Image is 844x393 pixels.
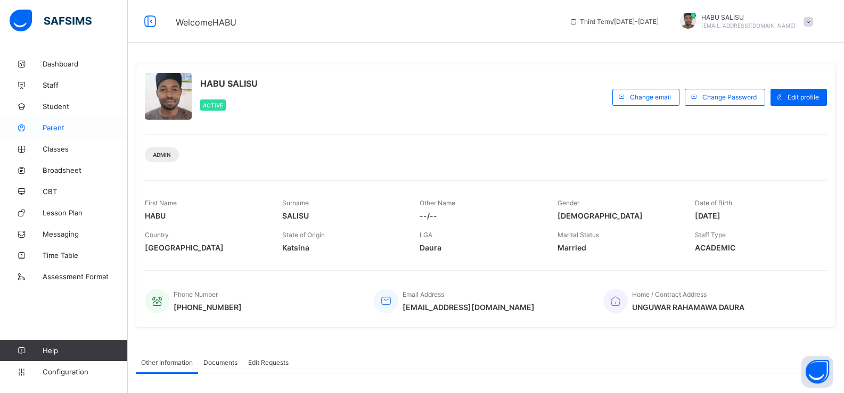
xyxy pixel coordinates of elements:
[569,18,659,26] span: session/term information
[695,231,726,239] span: Staff Type
[695,211,816,220] span: [DATE]
[145,231,169,239] span: Country
[558,243,679,252] span: Married
[420,211,541,220] span: --/--
[558,231,599,239] span: Marital Status
[141,358,193,366] span: Other Information
[695,199,732,207] span: Date of Birth
[43,81,128,89] span: Staff
[10,10,92,32] img: safsims
[174,290,218,298] span: Phone Number
[420,199,455,207] span: Other Name
[420,231,432,239] span: LGA
[630,93,671,101] span: Change email
[282,211,404,220] span: SALISU
[43,208,128,217] span: Lesson Plan
[203,358,237,366] span: Documents
[695,243,816,252] span: ACADEMIC
[43,251,128,260] span: Time Table
[43,166,128,174] span: Broadsheet
[43,123,128,132] span: Parent
[145,211,266,220] span: HABU
[632,303,744,312] span: UNGUWAR RAHAMAWA DAURA
[558,211,679,220] span: [DEMOGRAPHIC_DATA]
[200,78,258,89] span: HABU SALISU
[701,13,796,21] span: HABU SALISU
[248,358,289,366] span: Edit Requests
[558,199,579,207] span: Gender
[701,22,796,29] span: [EMAIL_ADDRESS][DOMAIN_NAME]
[43,145,128,153] span: Classes
[43,102,128,111] span: Student
[176,17,236,28] span: Welcome HABU
[282,199,309,207] span: Surname
[420,243,541,252] span: Daura
[43,346,127,355] span: Help
[145,243,266,252] span: [GEOGRAPHIC_DATA]
[43,60,128,68] span: Dashboard
[43,272,128,281] span: Assessment Format
[788,93,819,101] span: Edit profile
[669,13,818,30] div: HABUSALISU
[43,367,127,376] span: Configuration
[145,199,177,207] span: First Name
[632,290,707,298] span: Home / Contract Address
[801,356,833,388] button: Open asap
[282,243,404,252] span: Katsina
[153,152,171,158] span: Admin
[43,230,128,238] span: Messaging
[702,93,757,101] span: Change Password
[282,231,325,239] span: State of Origin
[43,187,128,196] span: CBT
[403,303,535,312] span: [EMAIL_ADDRESS][DOMAIN_NAME]
[174,303,242,312] span: [PHONE_NUMBER]
[203,102,223,108] span: Active
[403,290,444,298] span: Email Address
